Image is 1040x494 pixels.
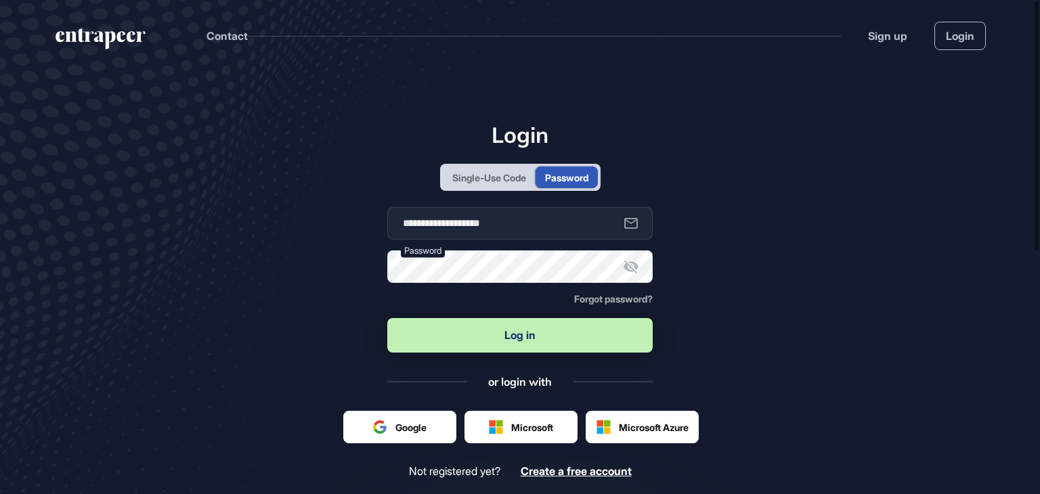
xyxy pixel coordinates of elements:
[574,294,653,305] a: Forgot password?
[387,318,653,353] button: Log in
[387,122,653,148] h1: Login
[401,244,445,258] label: Password
[54,28,147,54] a: entrapeer-logo
[574,293,653,305] span: Forgot password?
[207,27,248,45] button: Contact
[488,374,552,389] div: or login with
[934,22,986,50] a: Login
[409,465,500,478] span: Not registered yet?
[452,171,526,185] div: Single-Use Code
[521,465,632,478] a: Create a free account
[868,28,907,44] a: Sign up
[545,171,588,185] div: Password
